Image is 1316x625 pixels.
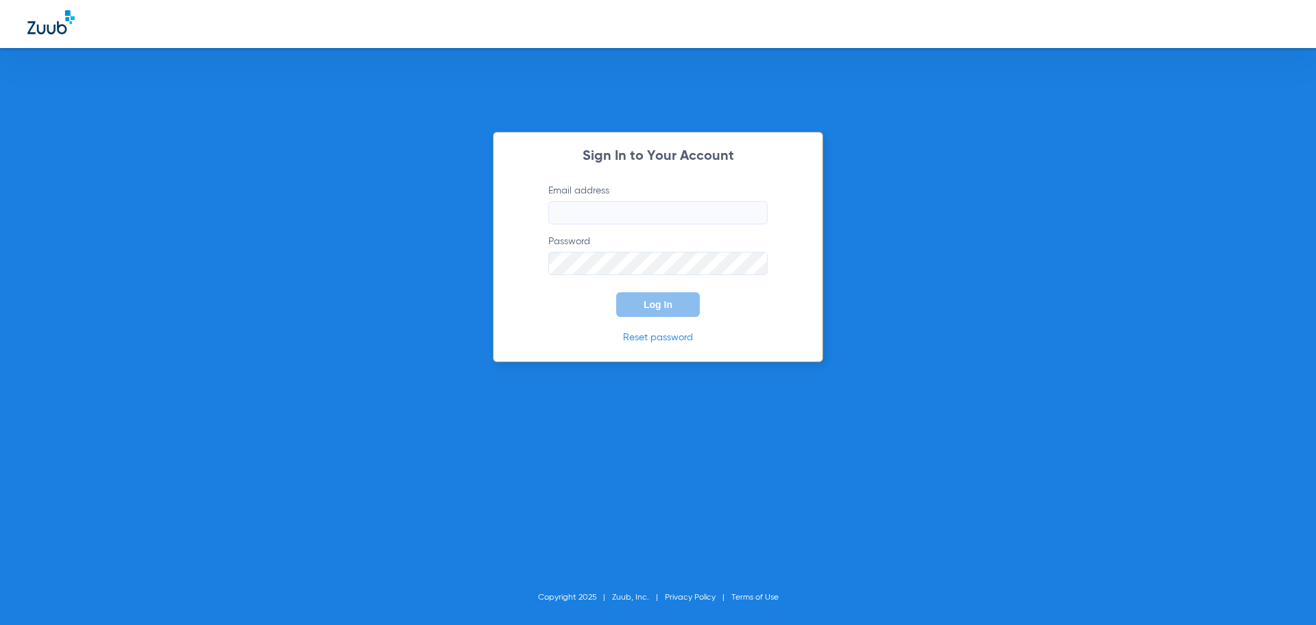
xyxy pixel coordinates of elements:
input: Email address [548,201,768,224]
label: Email address [548,184,768,224]
a: Terms of Use [731,593,779,602]
button: Log In [616,292,700,317]
label: Password [548,235,768,275]
a: Privacy Policy [665,593,716,602]
input: Password [548,252,768,275]
li: Zuub, Inc. [612,591,665,604]
a: Reset password [623,333,693,342]
h2: Sign In to Your Account [528,150,788,163]
li: Copyright 2025 [538,591,612,604]
span: Log In [644,299,672,310]
img: Zuub Logo [27,10,75,34]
